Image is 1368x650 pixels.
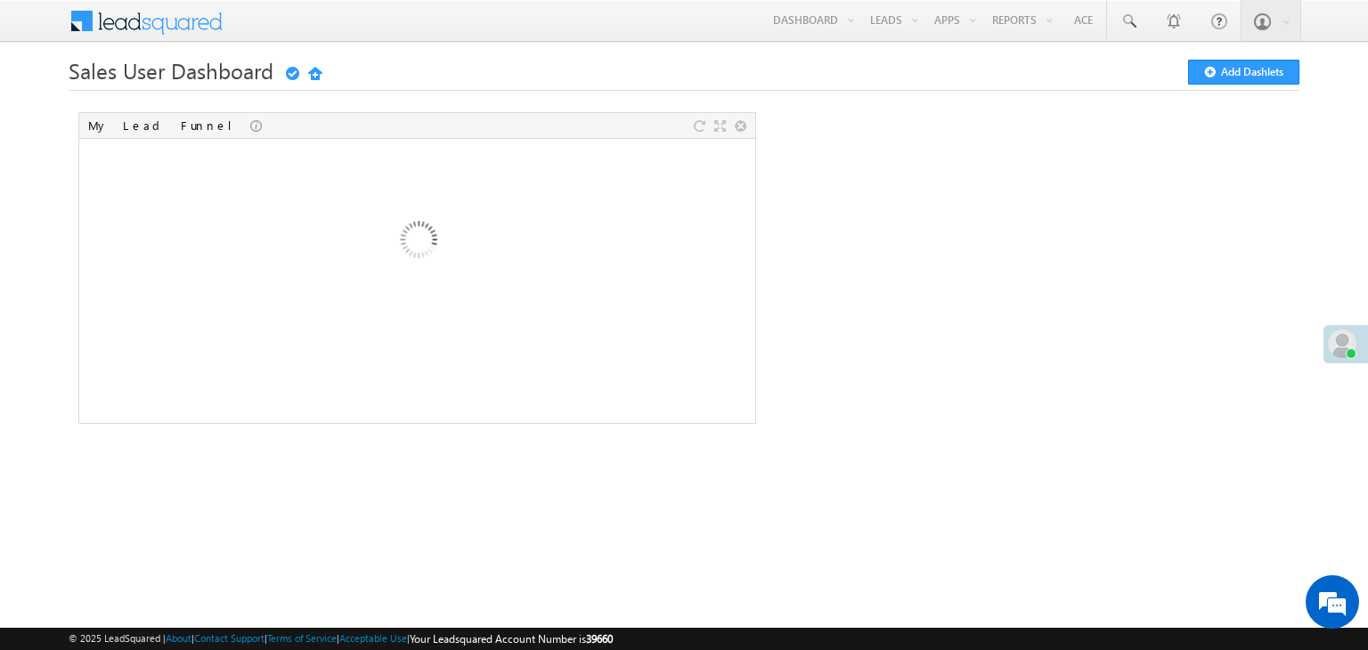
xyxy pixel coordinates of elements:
span: © 2025 LeadSquared | | | | | [69,630,613,647]
a: Acceptable Use [339,632,407,644]
img: Loading... [322,147,513,338]
a: About [166,632,191,644]
div: My Lead Funnel [88,118,250,134]
button: Add Dashlets [1188,60,1299,85]
span: Your Leadsquared Account Number is [410,632,613,646]
span: 39660 [586,632,613,646]
a: Contact Support [194,632,265,644]
span: Sales User Dashboard [69,56,273,85]
a: Terms of Service [267,632,337,644]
